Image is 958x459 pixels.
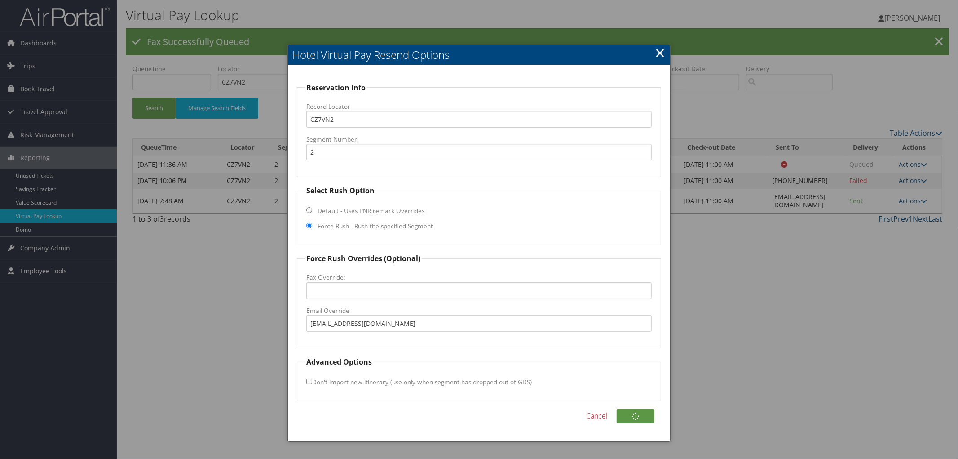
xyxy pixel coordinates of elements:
legend: Force Rush Overrides (Optional) [305,253,422,264]
label: Don't import new itinerary (use only when segment has dropped out of GDS) [306,374,532,390]
a: Cancel [586,410,608,421]
label: Record Locator [306,102,652,111]
label: Force Rush - Rush the specified Segment [318,222,433,231]
label: Fax Override: [306,273,652,282]
label: Segment Number: [306,135,652,144]
legend: Select Rush Option [305,185,376,196]
label: Email Override [306,306,652,315]
a: Close [655,44,665,62]
label: Default - Uses PNR remark Overrides [318,206,424,215]
h2: Hotel Virtual Pay Resend Options [288,45,670,65]
legend: Advanced Options [305,357,373,367]
legend: Reservation Info [305,82,367,93]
